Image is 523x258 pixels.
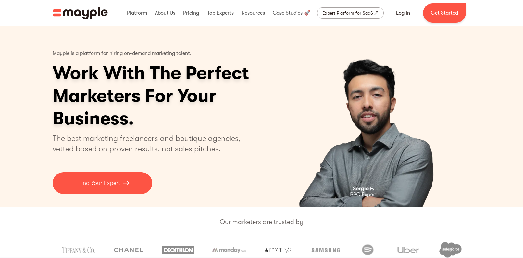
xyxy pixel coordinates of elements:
[423,3,466,23] a: Get Started
[317,7,384,19] a: Expert Platform for SaaS
[322,9,373,17] div: Expert Platform for SaaS
[240,3,267,23] div: Resources
[181,3,201,23] div: Pricing
[153,3,177,23] div: About Us
[268,26,471,207] div: carousel
[53,133,248,154] p: The best marketing freelancers and boutique agencies, vetted based on proven results, not sales p...
[53,172,152,194] a: Find Your Expert
[268,26,471,207] div: 2 of 5
[53,62,299,130] h1: Work With The Perfect Marketers For Your Business.
[388,5,418,21] a: Log In
[205,3,235,23] div: Top Experts
[53,7,108,19] a: home
[378,10,523,258] iframe: Chat Widget
[53,45,192,62] p: Mayple is a platform for hiring on-demand marketing talent.
[125,3,149,23] div: Platform
[78,179,120,187] p: Find Your Expert
[53,7,108,19] img: Mayple logo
